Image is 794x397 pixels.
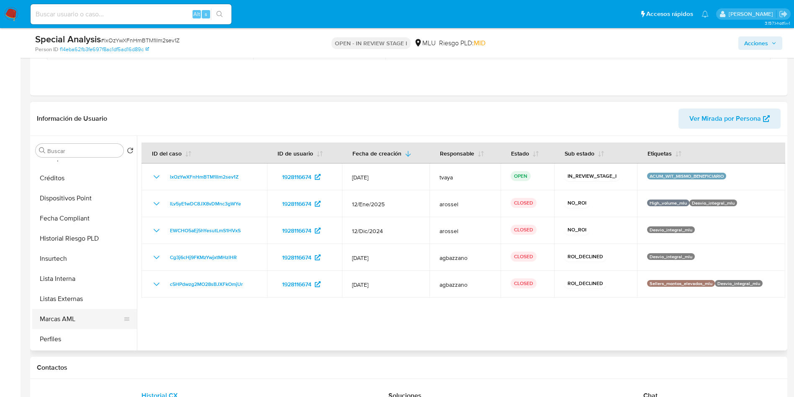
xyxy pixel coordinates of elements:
[35,46,58,53] b: Person ID
[211,8,228,20] button: search-icon
[779,10,788,18] a: Salir
[331,37,411,49] p: OPEN - IN REVIEW STAGE I
[32,228,137,249] button: Historial Riesgo PLD
[205,10,207,18] span: s
[474,38,486,48] span: MID
[32,289,137,309] button: Listas Externas
[31,9,231,20] input: Buscar usuario o caso...
[744,36,768,50] span: Acciones
[729,10,776,18] p: antonio.rossel@mercadolibre.com
[414,39,436,48] div: MLU
[32,329,137,349] button: Perfiles
[32,188,137,208] button: Dispositivos Point
[193,10,200,18] span: Alt
[32,309,130,329] button: Marcas AML
[701,10,709,18] a: Notificaciones
[32,208,137,228] button: Fecha Compliant
[32,269,137,289] button: Lista Interna
[37,363,781,372] h1: Contactos
[47,147,120,155] input: Buscar
[32,168,137,188] button: Créditos
[60,46,149,53] a: f14eba62fb3fe697f8ac1df5ad16d89c
[39,147,46,154] button: Buscar
[738,36,782,50] button: Acciones
[646,10,693,18] span: Accesos rápidos
[101,36,180,44] span: # lxOzYwXFnHmBTM1Ilm2sev1Z
[765,20,790,26] span: 3.157.1-hotfix-1
[37,114,107,123] h1: Información de Usuario
[127,147,134,156] button: Volver al orden por defecto
[35,32,101,46] b: Special Analysis
[32,349,137,369] button: Tarjetas
[689,109,761,129] span: Ver Mirada por Persona
[439,39,486,48] span: Riesgo PLD:
[32,249,137,269] button: Insurtech
[678,109,781,129] button: Ver Mirada por Persona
